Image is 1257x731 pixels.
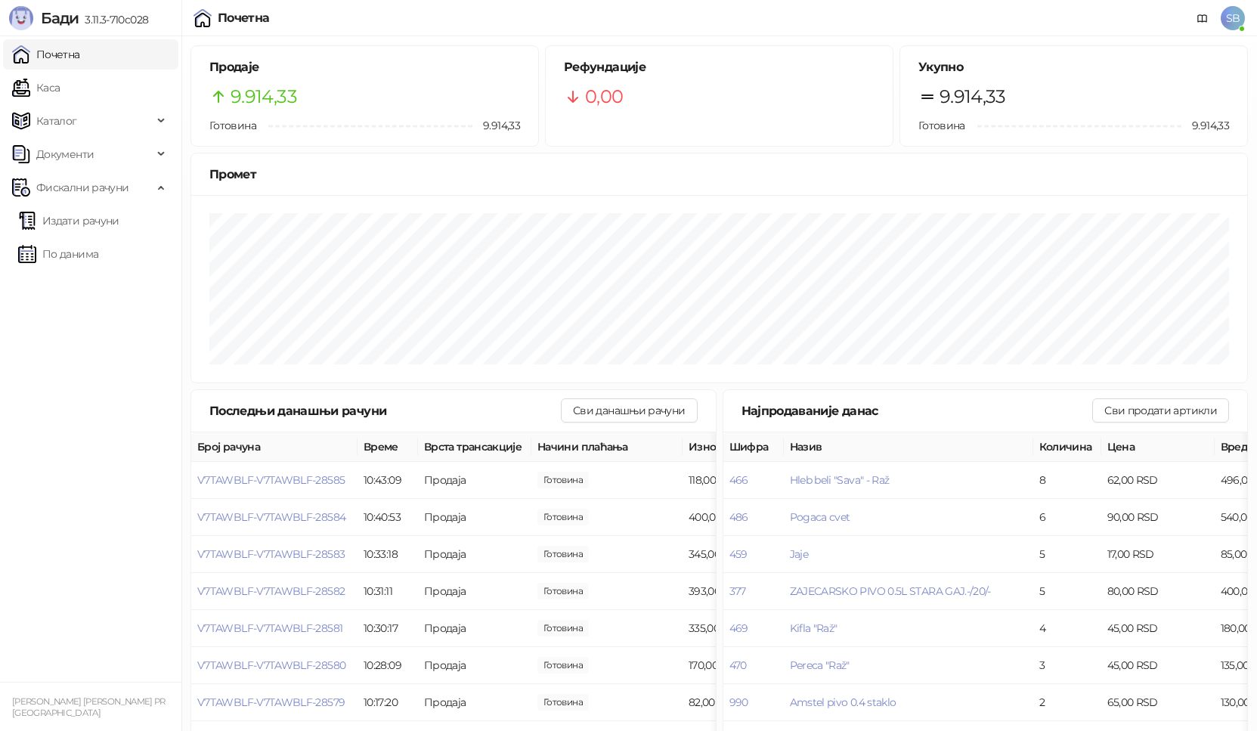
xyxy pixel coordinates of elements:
[729,695,748,709] button: 990
[197,473,345,487] button: V7TAWBLF-V7TAWBLF-28585
[231,82,297,111] span: 9.914,33
[36,172,128,203] span: Фискални рачуни
[531,432,683,462] th: Начини плаћања
[1033,432,1101,462] th: Количина
[197,695,345,709] button: V7TAWBLF-V7TAWBLF-28579
[729,584,746,598] button: 377
[418,647,531,684] td: Продаја
[729,510,748,524] button: 486
[537,509,589,525] span: 400,00
[197,621,342,635] button: V7TAWBLF-V7TAWBLF-28581
[1101,432,1215,462] th: Цена
[1033,536,1101,573] td: 5
[1033,610,1101,647] td: 4
[358,499,418,536] td: 10:40:53
[537,620,589,637] span: 335,00
[729,547,748,561] button: 459
[197,547,345,561] span: V7TAWBLF-V7TAWBLF-28583
[209,401,561,420] div: Последњи данашњи рачуни
[537,657,589,674] span: 170,00
[1101,499,1215,536] td: 90,00 RSD
[790,695,896,709] button: Amstel pivo 0.4 staklo
[683,536,796,573] td: 345,00 RSD
[1190,6,1215,30] a: Документација
[12,39,80,70] a: Почетна
[561,398,697,423] button: Сви данашњи рачуни
[79,13,148,26] span: 3.11.3-710c028
[918,119,965,132] span: Готовина
[918,58,1229,76] h5: Укупно
[197,510,345,524] button: V7TAWBLF-V7TAWBLF-28584
[683,499,796,536] td: 400,00 RSD
[790,658,850,672] button: Pereca "Raž"
[418,462,531,499] td: Продаја
[1101,610,1215,647] td: 45,00 RSD
[1033,462,1101,499] td: 8
[683,684,796,721] td: 82,00 RSD
[18,206,119,236] a: Издати рачуни
[418,536,531,573] td: Продаја
[9,6,33,30] img: Logo
[191,432,358,462] th: Број рачуна
[537,546,589,562] span: 345,00
[537,583,589,599] span: 393,00
[209,119,256,132] span: Готовина
[418,499,531,536] td: Продаја
[18,239,98,269] a: По данима
[197,658,345,672] span: V7TAWBLF-V7TAWBLF-28580
[1101,684,1215,721] td: 65,00 RSD
[418,684,531,721] td: Продаја
[358,684,418,721] td: 10:17:20
[790,510,850,524] button: Pogaca cvet
[790,621,837,635] button: Kifla "Raž"
[358,536,418,573] td: 10:33:18
[12,696,166,718] small: [PERSON_NAME] [PERSON_NAME] PR [GEOGRAPHIC_DATA]
[358,573,418,610] td: 10:31:11
[1101,462,1215,499] td: 62,00 RSD
[358,610,418,647] td: 10:30:17
[12,73,60,103] a: Каса
[41,9,79,27] span: Бади
[1101,647,1215,684] td: 45,00 RSD
[790,547,808,561] button: Jaje
[564,58,875,76] h5: Рефундације
[197,584,345,598] button: V7TAWBLF-V7TAWBLF-28582
[1221,6,1245,30] span: SB
[1181,117,1229,134] span: 9.914,33
[36,139,94,169] span: Документи
[1092,398,1229,423] button: Сви продати артикли
[585,82,623,111] span: 0,00
[683,462,796,499] td: 118,00 RSD
[36,106,77,136] span: Каталог
[683,647,796,684] td: 170,00 RSD
[683,610,796,647] td: 335,00 RSD
[1033,647,1101,684] td: 3
[1033,573,1101,610] td: 5
[1033,684,1101,721] td: 2
[418,610,531,647] td: Продаја
[723,432,784,462] th: Шифра
[784,432,1033,462] th: Назив
[729,621,748,635] button: 469
[209,165,1229,184] div: Промет
[729,658,747,672] button: 470
[218,12,270,24] div: Почетна
[790,584,991,598] span: ZAJECARSKO PIVO 0.5L STARA GAJ.-/20/-
[418,432,531,462] th: Врста трансакције
[1101,536,1215,573] td: 17,00 RSD
[742,401,1093,420] div: Најпродаваније данас
[358,462,418,499] td: 10:43:09
[790,473,890,487] button: Hleb beli "Sava" - Raž
[537,694,589,711] span: 82,00
[683,432,796,462] th: Износ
